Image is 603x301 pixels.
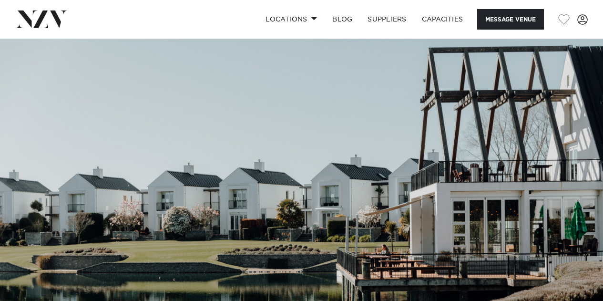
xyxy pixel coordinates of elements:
[15,10,67,28] img: nzv-logo.png
[414,9,471,30] a: Capacities
[325,9,360,30] a: BLOG
[360,9,414,30] a: SUPPLIERS
[477,9,544,30] button: Message Venue
[258,9,325,30] a: Locations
